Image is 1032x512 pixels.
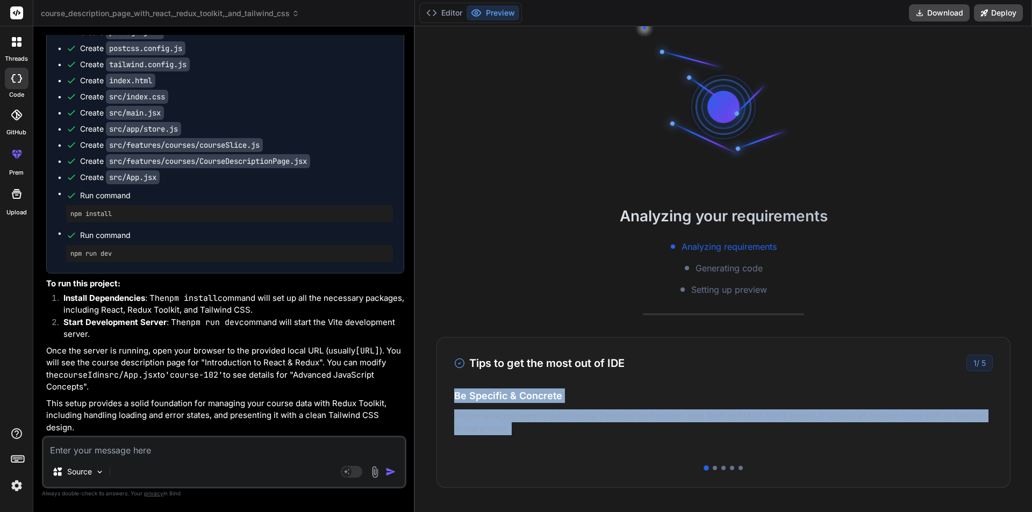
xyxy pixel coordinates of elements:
p: Always double-check its answers. Your in Bind [42,488,406,499]
code: src/features/courses/courseSlice.js [106,138,263,152]
p: This setup provides a solid foundation for managing your course data with Redux Toolkit, includin... [46,398,404,434]
code: src/App.jsx [106,170,160,184]
code: tailwind.config.js [106,57,190,71]
div: Create [80,91,168,102]
div: Create [80,124,181,134]
span: course_description_page_with_react,_redux_toolkit,_and_tailwind_css [41,8,299,19]
code: npm install [164,293,218,304]
code: index.html [106,74,155,88]
label: code [9,90,24,99]
li: : The command will start the Vite development server. [55,316,404,341]
code: src/App.jsx [104,370,157,380]
code: src/app/store.js [106,122,181,136]
span: 1 [973,358,977,367]
span: Run command [80,190,393,201]
label: GitHub [6,128,26,137]
img: icon [385,466,396,477]
p: Once the server is running, open your browser to the provided local URL (usually ). You will see ... [46,345,404,393]
div: Create [80,107,164,118]
label: Upload [6,208,27,217]
code: postcss.config.js [106,41,185,55]
code: [URL] [355,345,379,356]
h3: Tips to get the most out of IDE [454,355,625,371]
h4: Be Specific & Concrete [454,388,993,403]
span: Run command [80,230,393,241]
span: Analyzing requirements [682,240,777,253]
pre: npm install [70,210,389,218]
strong: Install Dependencies [63,293,145,303]
code: src/features/courses/CourseDescriptionPage.jsx [106,154,310,168]
strong: To run this project: [46,278,120,289]
code: courseId [59,370,97,380]
div: Create [80,140,263,150]
span: privacy [144,490,163,496]
code: npm run dev [186,317,239,328]
strong: Start Development Server [63,317,167,327]
div: Create [80,27,164,38]
code: src/index.css [106,90,168,104]
button: Download [909,4,970,21]
div: Create [80,75,155,86]
div: Create [80,156,310,167]
label: prem [9,168,24,177]
button: Preview [467,5,519,20]
button: Editor [422,5,467,20]
code: 'course-102' [165,370,223,380]
h2: Analyzing your requirements [415,205,1032,227]
span: Generating code [696,262,763,275]
div: Create [80,172,160,183]
span: Setting up preview [691,283,767,296]
div: Create [80,43,185,54]
li: : The command will set up all the necessary packages, including React, Redux Toolkit, and Tailwin... [55,292,404,316]
pre: npm run dev [70,249,389,258]
img: attachment [369,466,381,478]
div: Create [80,59,190,70]
button: Deploy [974,4,1023,21]
span: 5 [981,358,986,367]
p: Source [67,466,92,477]
code: src/main.jsx [106,106,164,120]
label: threads [5,54,28,63]
img: Pick Models [95,467,104,477]
div: / [966,355,993,371]
img: settings [8,477,26,495]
